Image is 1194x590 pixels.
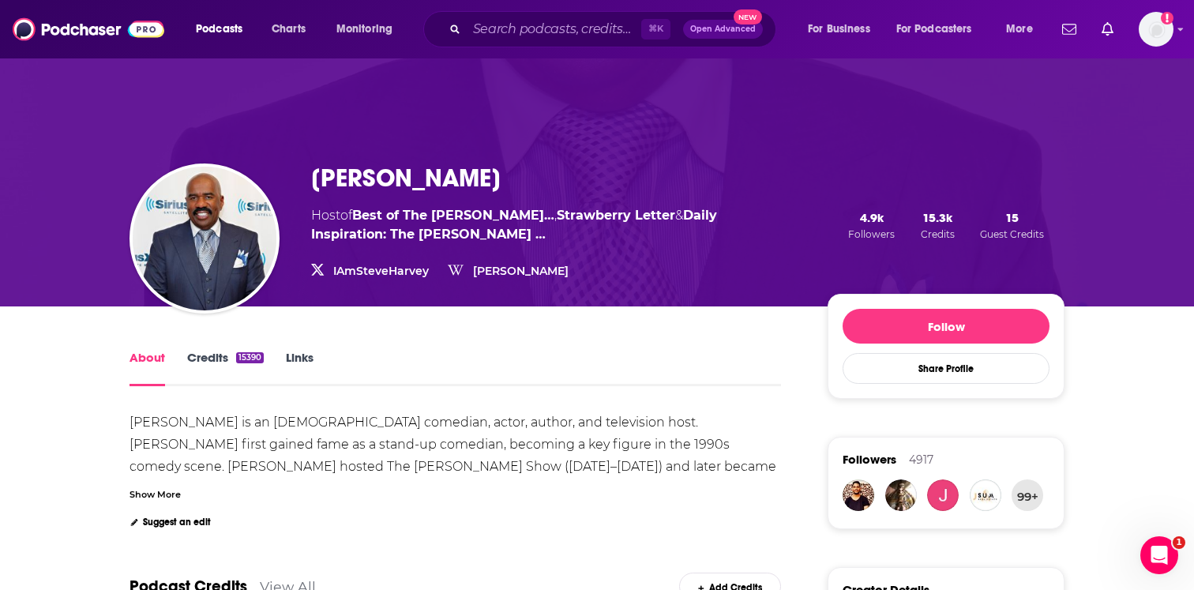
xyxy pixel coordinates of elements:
[261,17,315,42] a: Charts
[1139,12,1173,47] span: Logged in as EllaRoseMurphy
[185,17,263,42] button: open menu
[886,17,995,42] button: open menu
[808,18,870,40] span: For Business
[843,479,874,511] img: Anilsharma18
[133,167,276,310] img: Steve Harvey
[927,479,959,511] img: markettrol
[333,264,429,278] a: IAmSteveHarvey
[473,264,569,278] a: [PERSON_NAME]
[557,208,675,223] a: Strawberry Letter
[554,208,557,223] span: ,
[1161,12,1173,24] svg: Email not verified
[272,18,306,40] span: Charts
[130,415,783,584] div: [PERSON_NAME] is an [DEMOGRAPHIC_DATA] comedian, actor, author, and television host. [PERSON_NAME...
[683,20,763,39] button: Open AdvancedNew
[896,18,972,40] span: For Podcasters
[467,17,641,42] input: Search podcasts, credits, & more...
[286,350,314,386] a: Links
[1006,18,1033,40] span: More
[843,452,896,467] span: Followers
[1140,536,1178,574] iframe: Intercom live chat
[1095,16,1120,43] a: Show notifications dropdown
[970,479,1001,511] img: jimmysum
[1173,536,1185,549] span: 1
[130,350,165,386] a: About
[843,309,1049,344] button: Follow
[843,353,1049,384] button: Share Profile
[196,18,242,40] span: Podcasts
[980,228,1044,240] span: Guest Credits
[734,9,762,24] span: New
[995,17,1053,42] button: open menu
[325,17,413,42] button: open menu
[311,208,340,223] span: Host
[336,18,392,40] span: Monitoring
[675,208,683,223] span: &
[921,228,955,240] span: Credits
[352,208,554,223] a: Best of The Steve Harvey Morning Show
[438,11,791,47] div: Search podcasts, credits, & more...
[916,209,959,241] button: 15.3kCredits
[13,14,164,44] img: Podchaser - Follow, Share and Rate Podcasts
[187,350,264,386] a: Credits15390
[340,208,554,223] span: of
[236,352,264,363] div: 15390
[1005,210,1019,225] span: 15
[311,163,501,194] h1: [PERSON_NAME]
[1139,12,1173,47] button: Show profile menu
[843,209,899,241] button: 4.9kFollowers
[130,517,211,528] a: Suggest an edit
[1139,12,1173,47] img: User Profile
[848,228,895,240] span: Followers
[885,479,917,511] img: ccabebe_janine
[641,19,670,39] span: ⌘ K
[690,25,756,33] span: Open Advanced
[975,209,1049,241] button: 15Guest Credits
[797,17,890,42] button: open menu
[909,453,933,467] div: 4917
[860,210,884,225] span: 4.9k
[1056,16,1083,43] a: Show notifications dropdown
[1012,479,1043,511] button: 99+
[922,210,952,225] span: 15.3k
